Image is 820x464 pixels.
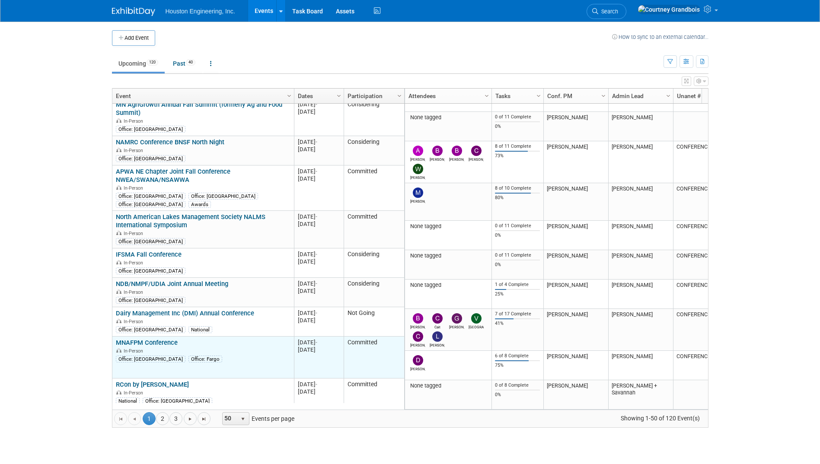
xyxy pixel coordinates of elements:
span: Showing 1-50 of 120 Event(s) [613,412,708,424]
a: How to sync to an external calendar... [612,34,708,40]
div: Chris Otterness [410,342,425,347]
span: Go to the first page [117,416,124,423]
span: - [316,101,317,108]
div: Office: [GEOGRAPHIC_DATA] [116,155,185,162]
div: Dennis McAlpine [410,365,425,371]
td: [PERSON_NAME] [543,280,608,309]
div: Office: Fargo [188,356,222,362]
div: 8 of 10 Complete [495,185,540,191]
a: RCon by [PERSON_NAME] [116,381,189,388]
a: MNAFPM Conference [116,339,178,346]
td: [PERSON_NAME] [543,250,608,280]
span: In-Person [124,185,146,191]
span: - [316,310,317,316]
td: [PERSON_NAME] [608,250,673,280]
img: Whitaker Thomas [413,164,423,174]
div: [DATE] [298,168,340,175]
span: 40 [186,59,195,66]
span: In-Person [124,148,146,153]
div: [DATE] [298,146,340,153]
a: Column Settings [534,89,543,102]
span: In-Person [124,289,146,295]
a: Event [116,89,288,103]
td: [PERSON_NAME] [543,351,608,380]
a: Tasks [495,89,538,103]
span: select [239,416,246,423]
span: Column Settings [665,92,672,99]
td: [PERSON_NAME] [543,112,608,141]
a: North American Lakes Management Society NALMS International Symposium [116,213,265,229]
img: Chris Furman [471,146,482,156]
div: [DATE] [298,346,340,353]
td: Considering [344,278,404,307]
span: Go to the last page [201,416,207,423]
td: [PERSON_NAME] [543,141,608,183]
div: None tagged [408,382,488,389]
a: Column Settings [284,89,294,102]
td: CONFERENCE-0034 [673,280,738,309]
div: Awards [188,201,211,208]
div: 73% [495,153,540,159]
img: Bob Gregalunas [452,146,462,156]
a: Column Settings [395,89,404,102]
img: Lisa Odens [432,331,443,342]
div: 0% [495,262,540,268]
a: NDB/NMPF/UDIA Joint Annual Meeting [116,280,228,288]
td: CONFERENCE-0011 [673,309,738,351]
span: In-Person [124,319,146,324]
a: Participation [348,89,399,103]
td: CONFERENCE-0025 [673,221,738,250]
td: Not Going [344,307,404,337]
span: - [316,168,317,175]
img: Courtney Grandbois [638,5,700,14]
div: Office: [GEOGRAPHIC_DATA] [116,193,185,200]
td: Considering [344,99,404,136]
div: Chris Furman [469,156,484,162]
span: - [316,280,317,287]
span: - [316,139,317,145]
div: 25% [495,291,540,297]
td: [PERSON_NAME] [608,141,673,183]
span: In-Person [124,260,146,266]
div: [DATE] [298,220,340,228]
td: Considering [344,248,404,278]
td: Considering [344,136,404,165]
span: 50 [223,413,237,425]
div: 6 of 8 Complete [495,353,540,359]
div: [DATE] [298,138,340,146]
a: MN AgriGrowth Annual Fall Summit (formerly Ag and Food Summit) [116,101,282,117]
div: 8 of 11 Complete [495,143,540,149]
span: Column Settings [286,92,293,99]
span: Column Settings [600,92,607,99]
div: None tagged [408,114,488,121]
td: CONFERENCE-0053 [673,141,738,183]
div: None tagged [408,282,488,289]
div: National [116,397,140,404]
a: NAMRC Conference BNSF North Night [116,138,224,146]
img: Chris Otterness [413,331,423,342]
img: In-Person Event [116,231,121,235]
img: In-Person Event [116,348,121,353]
button: Add Event [112,30,155,46]
td: CONFERENCE-0034 [673,250,738,280]
td: [PERSON_NAME] [608,309,673,351]
span: Houston Engineering, Inc. [166,8,235,15]
div: Office: [GEOGRAPHIC_DATA] [116,201,185,208]
span: In-Person [124,348,146,354]
td: [PERSON_NAME] [608,112,673,141]
div: 0 of 11 Complete [495,252,540,258]
a: 3 [169,412,182,425]
td: [PERSON_NAME] [608,183,673,221]
td: [PERSON_NAME] [543,221,608,250]
td: CONFERENCE-0051 [673,351,738,380]
div: 0% [495,124,540,130]
div: 80% [495,195,540,201]
img: Dennis McAlpine [413,355,423,365]
div: [DATE] [298,213,340,220]
div: Lisa Odens [430,342,445,347]
div: [DATE] [298,101,340,108]
img: Bret Zimmerman [432,146,443,156]
span: Column Settings [396,92,403,99]
a: Go to the first page [114,412,127,425]
a: Unanet # (if applicable) [677,89,732,103]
